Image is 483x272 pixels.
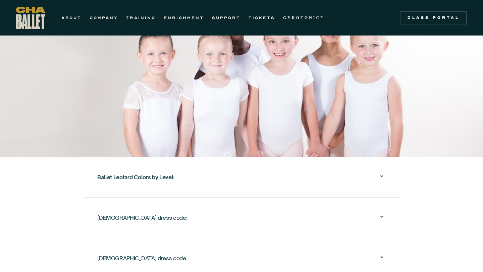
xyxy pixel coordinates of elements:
[283,14,324,22] a: GYROTONIC®
[16,7,45,29] a: home
[97,166,386,188] div: Ballet Leotard Colors by Level:
[164,14,204,22] a: ENRICHMENT
[97,212,187,224] div: [DEMOGRAPHIC_DATA] dress code:
[320,15,324,18] sup: ®
[97,207,386,228] div: [DEMOGRAPHIC_DATA] dress code:
[97,171,174,183] div: :
[126,14,156,22] a: TRAINING
[400,11,467,24] a: Class Portal
[97,252,187,264] div: [DEMOGRAPHIC_DATA] dress code:
[61,14,82,22] a: ABOUT
[97,174,173,181] strong: Ballet Leotard Colors by Level
[283,15,320,20] strong: GYROTONIC
[249,14,275,22] a: TICKETS
[404,15,463,20] div: Class Portal
[97,248,386,269] div: [DEMOGRAPHIC_DATA] dress code:
[90,14,118,22] a: COMPANY
[212,14,240,22] a: SUPPORT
